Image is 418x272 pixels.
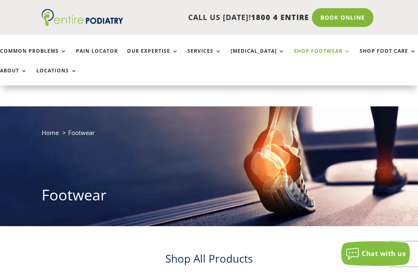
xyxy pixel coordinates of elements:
[127,48,178,66] a: Our Expertise
[42,251,376,270] h2: Shop All Products
[42,185,376,209] h1: Footwear
[42,127,376,144] nav: breadcrumb
[76,48,118,66] a: Pain Locator
[341,241,410,266] button: Chat with us
[251,12,309,22] span: 1800 4 ENTIRE
[68,128,95,137] span: Footwear
[42,128,59,137] a: Home
[362,249,406,258] span: Chat with us
[187,48,222,66] a: Services
[123,12,309,23] p: CALL US [DATE]!
[360,48,416,66] a: Shop Foot Care
[231,48,285,66] a: [MEDICAL_DATA]
[42,20,123,28] a: Entire Podiatry
[294,48,351,66] a: Shop Footwear
[36,68,77,85] a: Locations
[42,9,123,26] img: logo (1)
[312,8,374,27] a: Book Online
